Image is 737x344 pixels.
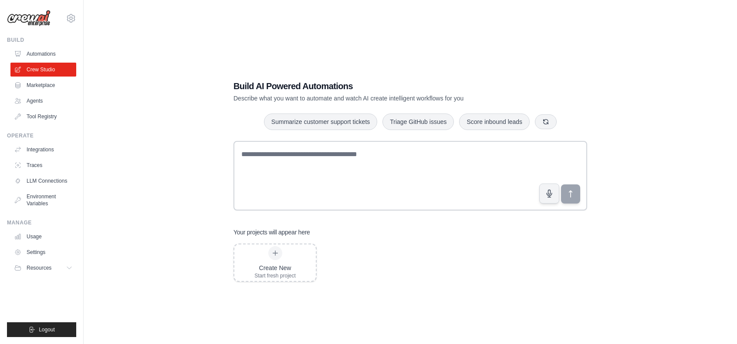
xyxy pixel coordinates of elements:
a: Usage [10,230,76,244]
a: Tool Registry [10,110,76,124]
a: Crew Studio [10,63,76,77]
a: Traces [10,158,76,172]
a: Agents [10,94,76,108]
p: Describe what you want to automate and watch AI create intelligent workflows for you [233,94,526,103]
a: Settings [10,245,76,259]
div: Manage [7,219,76,226]
button: Get new suggestions [535,114,557,129]
button: Logout [7,322,76,337]
a: Automations [10,47,76,61]
a: Marketplace [10,78,76,92]
a: Integrations [10,143,76,157]
button: Triage GitHub issues [382,114,454,130]
div: Create New [254,264,296,272]
h3: Your projects will appear here [233,228,310,237]
div: Operate [7,132,76,139]
img: Logo [7,10,51,27]
button: Summarize customer support tickets [264,114,377,130]
a: LLM Connections [10,174,76,188]
div: Build [7,37,76,43]
h1: Build AI Powered Automations [233,80,526,92]
a: Environment Variables [10,190,76,210]
button: Resources [10,261,76,275]
div: Start fresh project [254,272,296,279]
span: Logout [39,326,55,333]
span: Resources [27,264,51,271]
button: Click to speak your automation idea [539,184,559,204]
button: Score inbound leads [459,114,530,130]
